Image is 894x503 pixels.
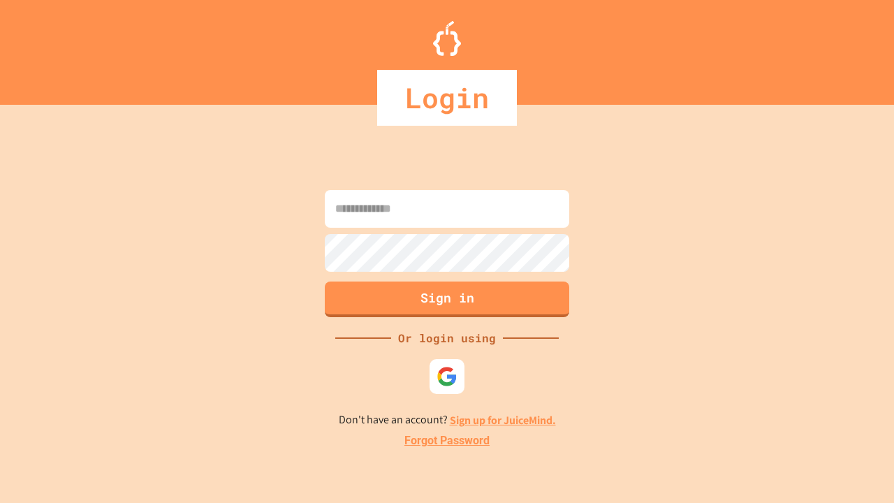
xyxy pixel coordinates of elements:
[404,432,490,449] a: Forgot Password
[391,330,503,347] div: Or login using
[450,413,556,428] a: Sign up for JuiceMind.
[325,282,569,317] button: Sign in
[433,21,461,56] img: Logo.svg
[339,411,556,429] p: Don't have an account?
[437,366,457,387] img: google-icon.svg
[377,70,517,126] div: Login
